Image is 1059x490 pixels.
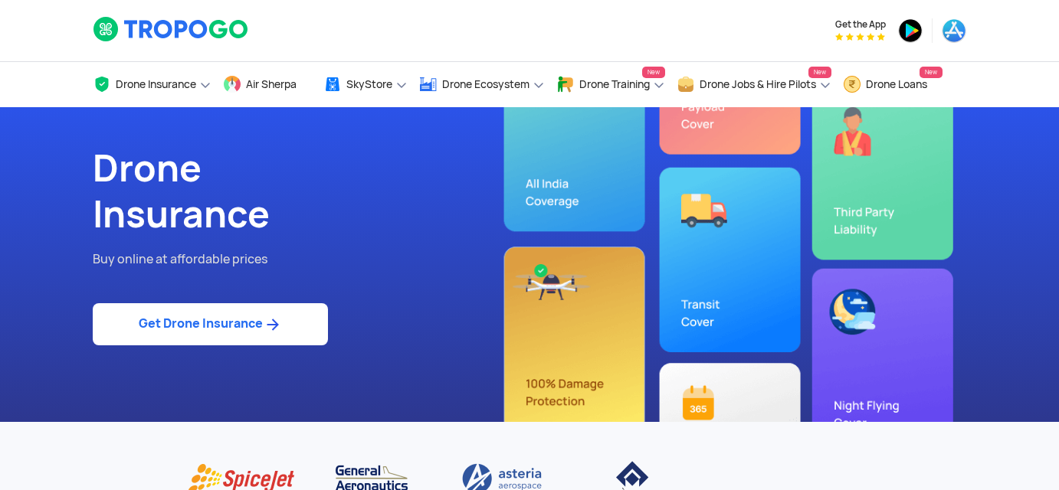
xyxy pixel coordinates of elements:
a: Drone TrainingNew [556,62,665,107]
span: New [920,67,943,78]
span: Drone Jobs & Hire Pilots [700,78,816,90]
a: Air Sherpa [223,62,312,107]
a: Drone Ecosystem [419,62,545,107]
img: App Raking [835,33,885,41]
span: Drone Ecosystem [442,78,529,90]
span: Drone Loans [866,78,927,90]
img: ic_appstore.png [942,18,966,43]
span: Air Sherpa [246,78,297,90]
span: Drone Insurance [116,78,196,90]
span: Get the App [835,18,886,31]
img: ic_arrow_forward_blue.svg [263,315,282,334]
a: Drone Jobs & Hire PilotsNew [677,62,831,107]
span: SkyStore [346,78,392,90]
a: Get Drone Insurance [93,303,328,345]
img: ic_playstore.png [898,18,923,43]
span: New [642,67,665,78]
a: SkyStore [323,62,408,107]
a: Drone LoansNew [843,62,943,107]
span: New [808,67,831,78]
h1: Drone Insurance [93,145,518,237]
p: Buy online at affordable prices [93,250,518,269]
a: Drone Insurance [93,62,211,107]
img: logoHeader.svg [93,16,250,42]
span: Drone Training [579,78,650,90]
